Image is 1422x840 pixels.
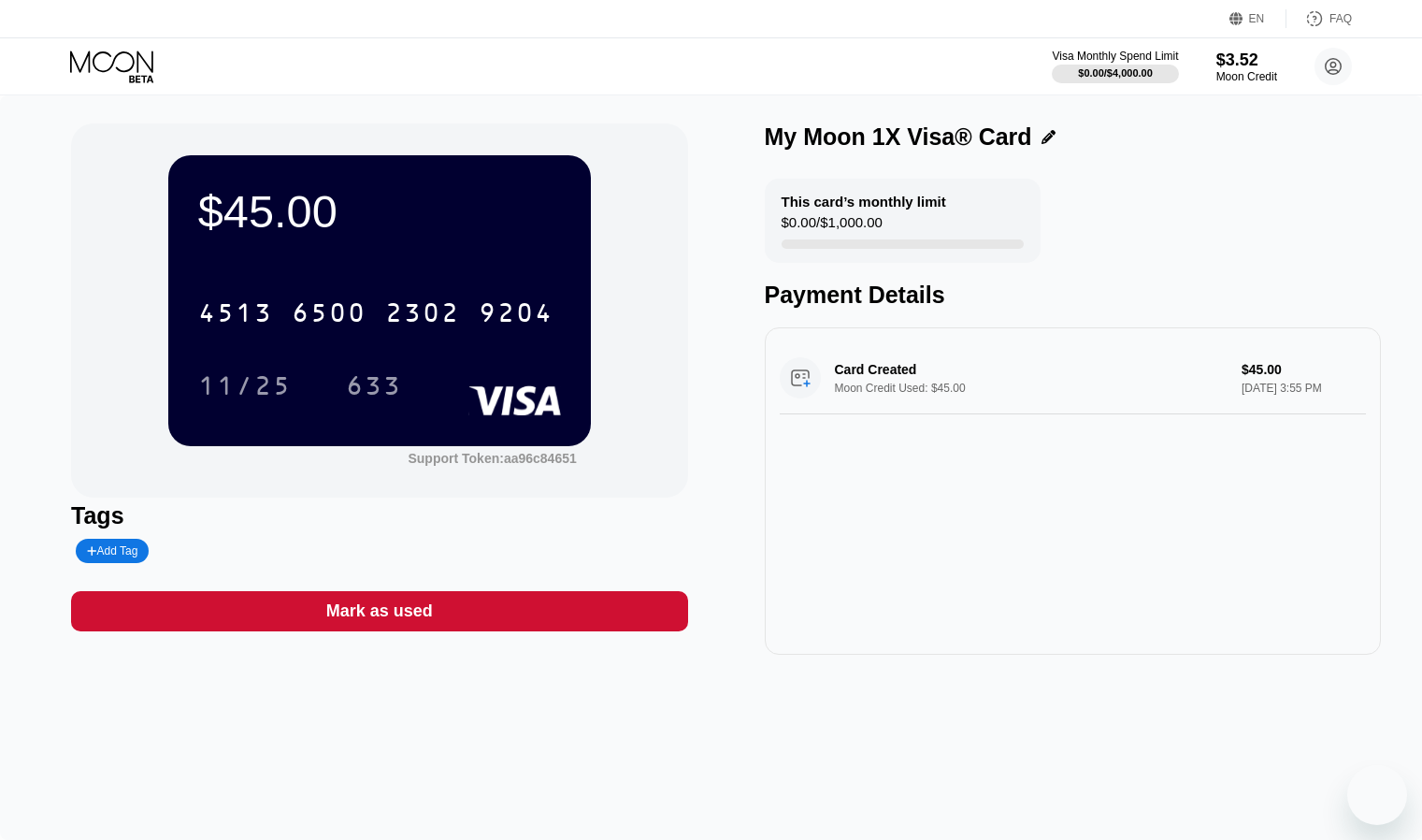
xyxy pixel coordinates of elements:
div: Mark as used [326,601,433,622]
div: Visa Monthly Spend Limit [1052,50,1178,63]
div: EN [1229,9,1286,28]
div: 11/25 [184,362,306,409]
div: FAQ [1286,9,1352,28]
div: 4513650023029204 [187,289,565,336]
div: Support Token: aa96c84651 [408,451,576,466]
div: $0.00 / $1,000.00 [782,214,883,239]
div: My Moon 1X Visa® Card [765,123,1032,151]
div: 6500 [292,300,366,330]
div: Mark as used [71,591,687,631]
div: Add Tag [76,539,149,563]
div: 633 [332,362,416,409]
div: Support Token:aa96c84651 [408,451,576,466]
div: FAQ [1329,12,1352,25]
div: $45.00 [198,185,561,238]
div: 9204 [479,300,553,330]
div: 2302 [385,300,460,330]
div: $3.52 [1216,51,1277,70]
div: Payment Details [765,282,1381,309]
div: Moon Credit [1216,70,1277,83]
div: Visa Monthly Spend Limit$0.00/$4,000.00 [1052,50,1178,83]
div: EN [1249,12,1265,25]
div: This card’s monthly limit [782,194,946,210]
div: 11/25 [198,373,292,403]
div: $3.52Moon Credit [1216,51,1277,83]
div: Tags [71,502,687,529]
div: $0.00 / $4,000.00 [1078,67,1153,79]
iframe: Button to launch messaging window, conversation in progress [1347,765,1407,825]
div: 633 [346,373,402,403]
div: Add Tag [87,544,137,558]
div: 4513 [198,300,273,330]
